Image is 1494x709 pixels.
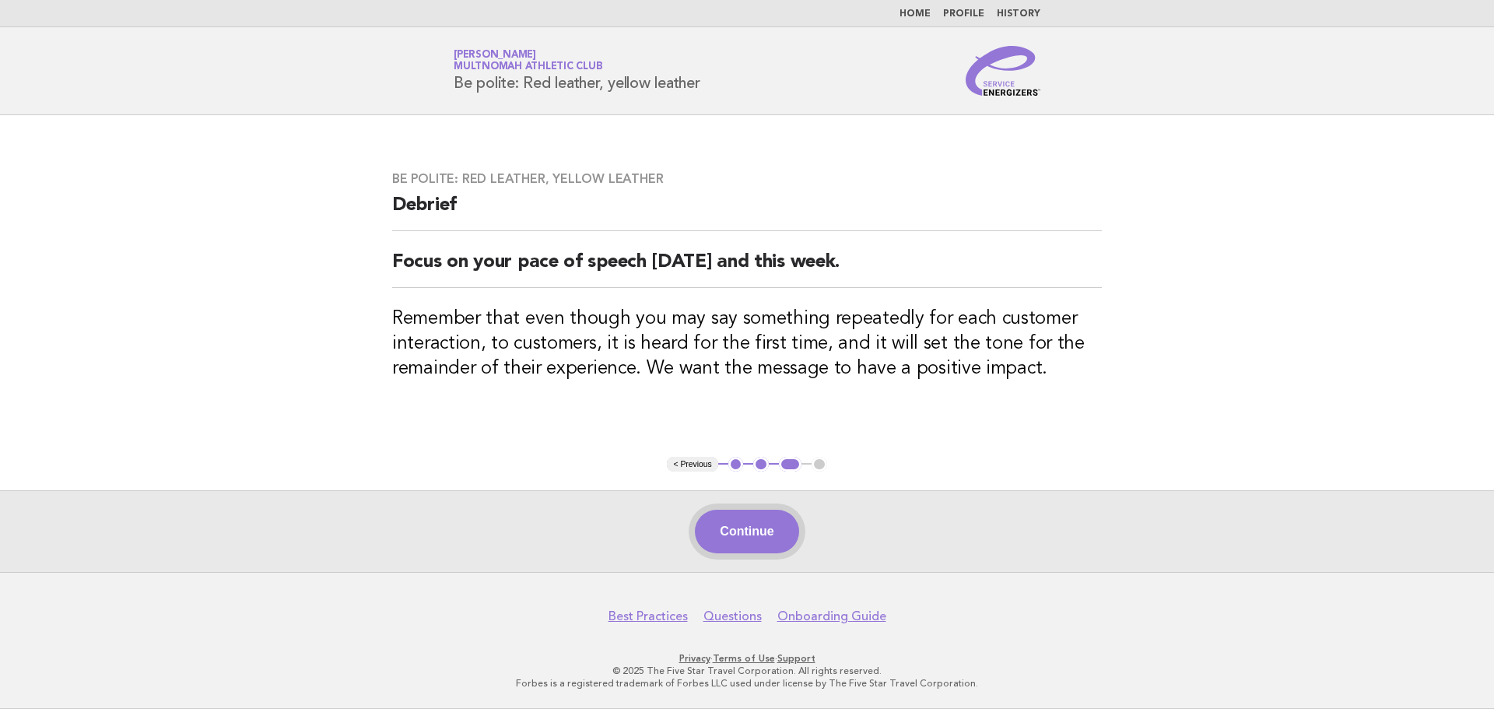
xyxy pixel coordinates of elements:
span: Multnomah Athletic Club [454,62,602,72]
a: Terms of Use [713,653,775,664]
a: Support [777,653,815,664]
h2: Focus on your pace of speech [DATE] and this week. [392,250,1102,288]
h2: Debrief [392,193,1102,231]
a: Profile [943,9,984,19]
button: < Previous [667,457,717,472]
h3: Be polite: Red leather, yellow leather [392,171,1102,187]
h1: Be polite: Red leather, yellow leather [454,51,700,91]
button: 1 [728,457,744,472]
button: 2 [753,457,769,472]
button: Continue [695,510,798,553]
img: Service Energizers [966,46,1040,96]
a: Privacy [679,653,710,664]
button: 3 [779,457,801,472]
p: © 2025 The Five Star Travel Corporation. All rights reserved. [271,665,1223,677]
a: Onboarding Guide [777,609,886,624]
h3: Remember that even though you may say something repeatedly for each customer interaction, to cust... [392,307,1102,381]
a: Home [900,9,931,19]
p: Forbes is a registered trademark of Forbes LLC used under license by The Five Star Travel Corpora... [271,677,1223,690]
a: History [997,9,1040,19]
a: [PERSON_NAME]Multnomah Athletic Club [454,50,602,72]
a: Questions [703,609,762,624]
a: Best Practices [608,609,688,624]
p: · · [271,652,1223,665]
